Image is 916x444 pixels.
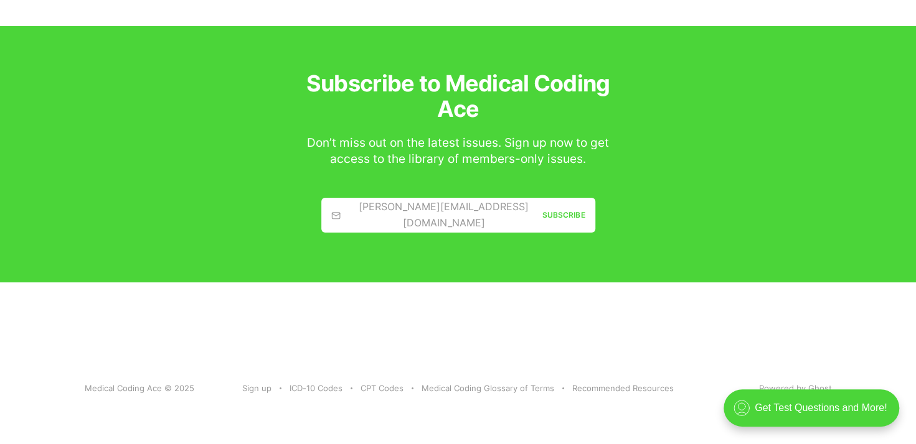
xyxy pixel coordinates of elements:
[361,382,404,395] a: CPT Codes
[321,198,595,233] a: [PERSON_NAME][EMAIL_ADDRESS][DOMAIN_NAME] Subscribe
[713,383,916,444] iframe: portal-trigger
[542,209,585,221] div: Subscribe
[85,382,243,395] div: Medical Coding Ace © 2025
[422,382,554,395] a: Medical Coding Glossary of Terms
[290,382,342,395] a: ICD-10 Codes
[296,135,620,168] div: Don’t miss out on the latest issues. Sign up now to get access to the library of members-only iss...
[331,199,542,231] div: [PERSON_NAME][EMAIL_ADDRESS][DOMAIN_NAME]
[296,71,620,123] h3: Subscribe to Medical Coding Ace
[242,382,271,395] a: Sign up
[572,382,674,395] a: Recommended Resources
